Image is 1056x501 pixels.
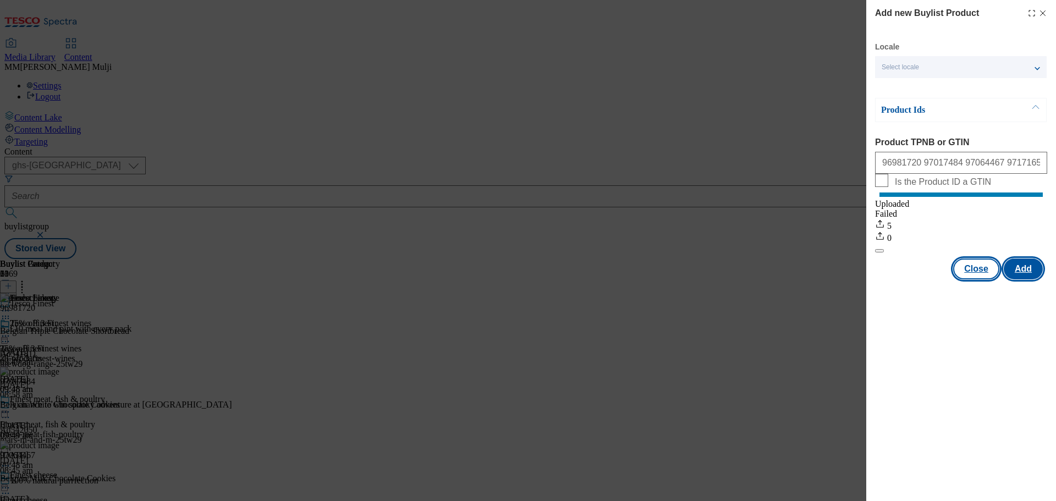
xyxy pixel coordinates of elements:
button: Close [953,258,999,279]
div: 0 [875,231,1047,243]
input: Enter 1 or 20 space separated Product TPNB or GTIN [875,152,1047,174]
div: 5 [875,219,1047,231]
div: Failed [875,209,1047,219]
label: Locale [875,44,899,50]
h4: Add new Buylist Product [875,7,979,20]
span: Select locale [882,63,919,71]
p: Product Ids [881,104,997,115]
label: Product TPNB or GTIN [875,137,1047,147]
span: Is the Product ID a GTIN [895,177,991,187]
div: Uploaded [875,199,1047,209]
button: Add [1004,258,1043,279]
button: Select locale [875,56,1047,78]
